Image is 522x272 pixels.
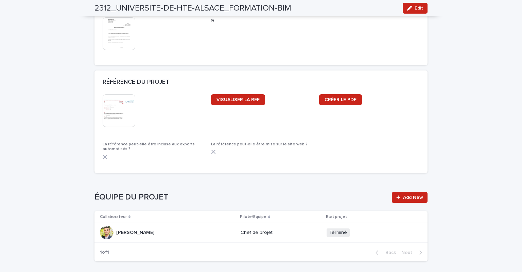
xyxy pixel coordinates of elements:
span: Back [381,250,396,255]
tr: [PERSON_NAME][PERSON_NAME] Chef de projetTerminé [94,223,428,242]
h1: ÉQUIPE DU PROJET [94,192,388,202]
a: Add New [392,192,428,203]
p: [PERSON_NAME] [116,228,156,236]
span: Terminé [327,228,350,237]
a: CRÉER LE PDF [319,94,362,105]
span: CRÉER LE PDF [325,97,356,102]
span: La référence peut-elle être incluse aux exports automatisés ? [103,142,195,151]
span: Next [401,250,416,255]
button: Back [370,250,399,256]
p: Collaborateur [100,213,127,221]
a: VISUALISER LA REF [211,94,265,105]
h2: RÉFÉRENCE DU PROJET [103,79,169,86]
span: Add New [403,195,423,200]
button: Next [399,250,428,256]
button: Edit [403,3,428,14]
span: La référence peut-elle être mise sur le site web ? [211,142,308,146]
p: 9 [211,17,311,25]
p: Pilote/Equipe [240,213,266,221]
p: Chef de projet [241,230,321,236]
p: 1 of 1 [94,244,115,261]
p: Etat projet [326,213,347,221]
span: VISUALISER LA REF [216,97,260,102]
h2: 2312_UNIVERSITE-DE-HTE-ALSACE_FORMATION-BIM [94,3,291,13]
span: Edit [415,6,423,11]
